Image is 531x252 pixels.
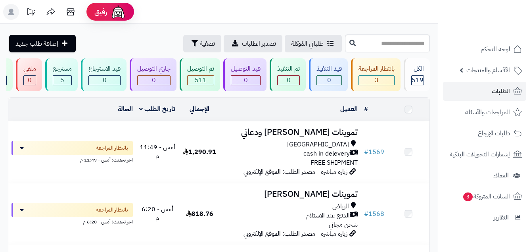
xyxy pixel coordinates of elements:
span: المراجعات والأسئلة [465,107,510,118]
span: 511 [195,75,207,85]
span: 1,290.91 [183,147,216,157]
span: [GEOGRAPHIC_DATA] [287,140,349,149]
a: # [364,104,368,114]
a: الإجمالي [190,104,209,114]
a: المراجعات والأسئلة [443,103,526,122]
div: ملغي [23,64,36,73]
div: 0 [138,76,170,85]
a: السلات المتروكة3 [443,187,526,206]
a: #1569 [364,147,384,157]
button: تصفية [183,35,221,52]
span: تصفية [200,39,215,48]
span: # [364,209,368,219]
span: العملاء [493,170,509,181]
div: بانتظار المراجعة [358,64,395,73]
span: FREE SHIPMENT [311,158,358,167]
a: تحديثات المنصة [21,4,41,22]
span: أمس - 11:49 م [140,142,175,161]
span: 818.76 [186,209,213,219]
div: 0 [278,76,299,85]
div: 0 [24,76,36,85]
span: الدفع عند الاستلام [306,211,350,220]
a: قيد التوصيل 0 [222,58,268,91]
div: قيد الاسترجاع [88,64,121,73]
span: السلات المتروكة [462,191,510,202]
a: ملغي 0 [14,58,44,91]
span: بانتظار المراجعة [96,144,128,152]
span: cash in delevery [303,149,350,158]
div: 3 [359,76,394,85]
span: الأقسام والمنتجات [466,65,510,76]
span: الطلبات [492,86,510,97]
span: طلبات الإرجاع [478,128,510,139]
div: قيد التوصيل [231,64,261,73]
a: جاري التوصيل 0 [128,58,178,91]
div: اخر تحديث: أمس - 6:20 م [12,217,133,225]
span: 0 [244,75,248,85]
a: قيد التنفيذ 0 [307,58,349,91]
span: طلباتي المُوكلة [291,39,324,48]
span: 519 [412,75,424,85]
div: 0 [317,76,341,85]
span: رفيق [94,7,107,17]
a: طلباتي المُوكلة [285,35,342,52]
a: الطلبات [443,82,526,101]
span: أمس - 6:20 م [142,204,173,223]
span: 0 [287,75,291,85]
span: 5 [60,75,64,85]
div: 0 [231,76,260,85]
span: إشعارات التحويلات البنكية [450,149,510,160]
h3: تموينات [PERSON_NAME] [224,190,358,199]
div: اخر تحديث: أمس - 11:49 م [12,155,133,164]
a: #1568 [364,209,384,219]
span: 0 [327,75,331,85]
img: logo-2.png [477,13,523,30]
a: التقارير [443,208,526,227]
div: الكل [411,64,424,73]
div: 5 [53,76,71,85]
div: جاري التوصيل [137,64,171,73]
a: إضافة طلب جديد [9,35,76,52]
div: تم التوصيل [187,64,214,73]
a: تم التوصيل 511 [178,58,222,91]
span: زيارة مباشرة - مصدر الطلب: الموقع الإلكتروني [243,167,347,177]
span: إضافة طلب جديد [15,39,58,48]
a: العملاء [443,166,526,185]
a: العميل [340,104,358,114]
span: 3 [375,75,379,85]
div: تم التنفيذ [277,64,300,73]
div: مسترجع [53,64,72,73]
a: بانتظار المراجعة 3 [349,58,402,91]
span: # [364,147,368,157]
img: ai-face.png [110,4,126,20]
a: لوحة التحكم [443,40,526,59]
span: زيارة مباشرة - مصدر الطلب: الموقع الإلكتروني [243,229,347,239]
a: طلبات الإرجاع [443,124,526,143]
a: تم التنفيذ 0 [268,58,307,91]
a: مسترجع 5 [44,58,79,91]
span: التقارير [494,212,509,223]
h3: تموينات [PERSON_NAME] ودعاني [224,128,358,137]
span: لوحة التحكم [481,44,510,55]
a: الحالة [118,104,133,114]
span: بانتظار المراجعة [96,206,128,214]
a: الكل519 [402,58,431,91]
a: قيد الاسترجاع 0 [79,58,128,91]
div: 0 [89,76,120,85]
div: 511 [188,76,214,85]
span: 0 [103,75,107,85]
span: 0 [28,75,32,85]
span: الرياض [332,202,349,211]
a: تصدير الطلبات [224,35,282,52]
span: 3 [463,192,473,202]
span: تصدير الطلبات [242,39,276,48]
a: تاريخ الطلب [139,104,175,114]
span: 0 [152,75,156,85]
a: إشعارات التحويلات البنكية [443,145,526,164]
div: قيد التنفيذ [316,64,342,73]
span: شحن مجاني [329,220,358,229]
